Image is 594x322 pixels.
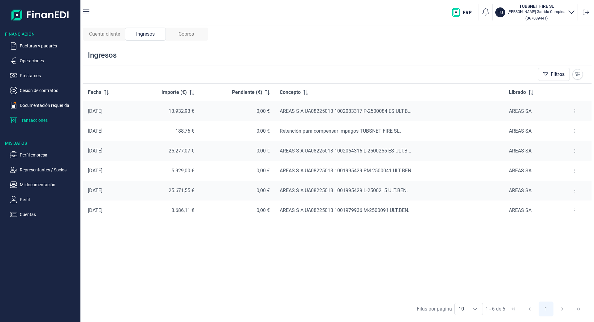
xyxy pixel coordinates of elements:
[84,28,125,41] div: Cuenta cliente
[20,211,78,218] p: Cuentas
[509,207,553,214] div: AREAS SA
[508,3,565,9] h3: TUBSNET FIRE SL
[280,187,408,193] span: AREAS S A UA08225013 1001995429 L-2500215 ULT.BEN.
[10,196,78,203] button: Perfil
[498,9,503,15] p: TU
[280,207,409,213] span: AREAS S A UA08225013 1001979936 M-2500091 ULT.BEN.
[555,302,570,316] button: Next Page
[89,30,120,38] span: Cuenta cliente
[20,57,78,64] p: Operaciones
[232,89,262,96] span: Pendiente (€)
[20,166,78,174] p: Representantes / Socios
[88,207,127,214] div: [DATE]
[10,72,78,79] button: Préstamos
[10,102,78,109] button: Documentación requerida
[20,117,78,124] p: Transacciones
[417,305,452,313] div: Filas por página
[506,302,521,316] button: First Page
[88,108,127,114] div: [DATE]
[509,89,526,96] span: Librado
[280,108,411,114] span: AREAS S A UA08225013 1002083317 P-2500084 ES ULT.B...
[522,302,537,316] button: Previous Page
[137,128,194,134] div: 188,76 €
[88,50,117,60] div: Ingresos
[509,128,553,134] div: AREAS SA
[10,117,78,124] button: Transacciones
[136,30,155,38] span: Ingresos
[137,108,194,114] div: 13.932,93 €
[161,89,187,96] span: Importe (€)
[525,16,548,20] small: Copiar cif
[280,148,411,154] span: AREAS S A UA08225013 1002064316 L-2500255 ES ULT.B...
[166,28,207,41] div: Cobros
[204,128,269,134] div: 0,00 €
[280,89,301,96] span: Concepto
[20,151,78,159] p: Perfil empresa
[10,87,78,94] button: Cesión de contratos
[20,196,78,203] p: Perfil
[88,89,101,96] span: Fecha
[20,181,78,188] p: Mi documentación
[88,128,127,134] div: [DATE]
[88,148,127,154] div: [DATE]
[204,108,269,114] div: 0,00 €
[508,9,565,14] p: [PERSON_NAME] Garrido Campins
[539,302,553,316] button: Page 1
[10,166,78,174] button: Representantes / Socios
[137,148,194,154] div: 25.277,07 €
[88,168,127,174] div: [DATE]
[468,303,483,315] div: Choose
[204,148,269,154] div: 0,00 €
[10,181,78,188] button: Mi documentación
[10,211,78,218] button: Cuentas
[495,3,575,22] button: TUTUBSNET FIRE SL[PERSON_NAME] Garrido Campins(B67089441)
[204,187,269,194] div: 0,00 €
[538,68,570,81] button: Filtros
[485,307,505,311] span: 1 - 6 de 6
[20,102,78,109] p: Documentación requerida
[179,30,194,38] span: Cobros
[452,8,476,17] img: erp
[88,187,127,194] div: [DATE]
[137,207,194,214] div: 8.686,11 €
[20,87,78,94] p: Cesión de contratos
[10,57,78,64] button: Operaciones
[509,108,553,114] div: AREAS SA
[509,148,553,154] div: AREAS SA
[137,187,194,194] div: 25.671,55 €
[10,42,78,50] button: Facturas y pagarés
[509,187,553,194] div: AREAS SA
[137,168,194,174] div: 5.929,00 €
[204,207,269,214] div: 0,00 €
[125,28,166,41] div: Ingresos
[11,5,69,25] img: Logo de aplicación
[280,128,401,134] span: Retención para compensar impagos TUBSNET FIRE SL.
[571,302,586,316] button: Last Page
[204,168,269,174] div: 0,00 €
[10,151,78,159] button: Perfil empresa
[20,42,78,50] p: Facturas y pagarés
[20,72,78,79] p: Préstamos
[509,168,553,174] div: AREAS SA
[280,168,415,174] span: AREAS S A UA08225013 1001995429 PM-2500041 ULT.BEN...
[455,303,468,315] span: 10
